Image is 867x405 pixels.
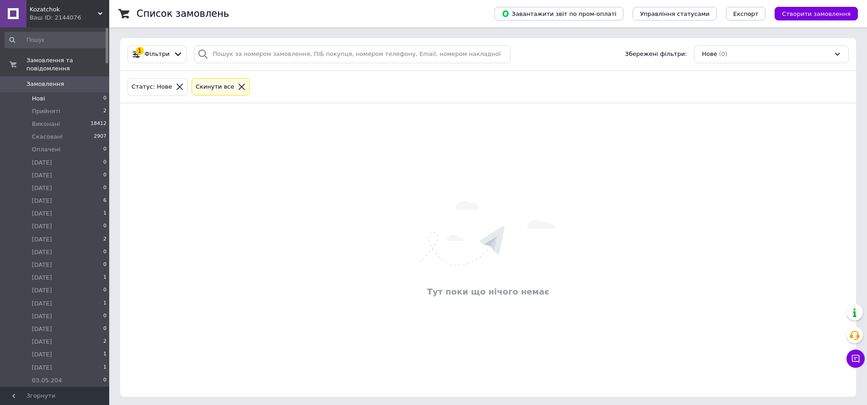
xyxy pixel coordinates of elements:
[103,325,106,333] span: 0
[766,10,858,17] a: Створити замовлення
[32,325,52,333] span: [DATE]
[103,350,106,359] span: 1
[32,95,45,103] span: Нові
[103,95,106,103] span: 0
[194,82,236,92] div: Cкинути все
[103,210,106,218] span: 1
[30,5,98,14] span: Kozatchok
[733,10,759,17] span: Експорт
[719,50,727,57] span: (0)
[32,364,52,372] span: [DATE]
[32,184,52,192] span: [DATE]
[502,10,616,18] span: Завантажити звіт по пром-оплаті
[633,7,717,20] button: Управління статусами
[103,171,106,180] span: 0
[103,376,106,385] span: 0
[130,82,174,92] div: Статус: Нове
[32,171,52,180] span: [DATE]
[782,10,851,17] span: Створити замовлення
[145,50,170,59] span: Фільтри
[103,235,106,244] span: 2
[32,338,52,346] span: [DATE]
[494,7,624,20] button: Завантажити звіт по пром-оплаті
[137,8,229,19] h1: Список замовлень
[32,145,61,154] span: Оплачені
[103,197,106,205] span: 6
[103,184,106,192] span: 0
[32,312,52,320] span: [DATE]
[32,159,52,167] span: [DATE]
[5,32,107,48] input: Пошук
[30,14,109,22] div: Ваш ID: 2144076
[91,120,106,128] span: 18412
[103,159,106,167] span: 0
[32,286,52,295] span: [DATE]
[775,7,858,20] button: Створити замовлення
[103,312,106,320] span: 0
[32,274,52,282] span: [DATE]
[32,376,62,385] span: 03.05.204
[103,286,106,295] span: 0
[94,133,106,141] span: 2907
[640,10,710,17] span: Управління статусами
[125,286,852,297] div: Тут поки що нічого немає
[103,338,106,346] span: 2
[702,50,717,59] span: Нове
[32,300,52,308] span: [DATE]
[194,45,511,63] input: Пошук за номером замовлення, ПІБ покупця, номером телефону, Email, номером накладної
[26,56,109,73] span: Замовлення та повідомлення
[32,222,52,230] span: [DATE]
[103,222,106,230] span: 0
[136,47,144,55] div: 1
[103,145,106,154] span: 0
[726,7,766,20] button: Експорт
[103,261,106,269] span: 0
[32,261,52,269] span: [DATE]
[32,120,60,128] span: Виконані
[26,80,64,88] span: Замовлення
[32,210,52,218] span: [DATE]
[625,50,687,59] span: Збережені фільтри:
[32,107,60,115] span: Прийняті
[103,364,106,372] span: 1
[103,107,106,115] span: 2
[32,133,63,141] span: Скасовані
[103,248,106,256] span: 0
[847,350,865,368] button: Чат з покупцем
[103,274,106,282] span: 1
[32,248,52,256] span: [DATE]
[32,235,52,244] span: [DATE]
[103,300,106,308] span: 1
[32,197,52,205] span: [DATE]
[32,350,52,359] span: [DATE]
